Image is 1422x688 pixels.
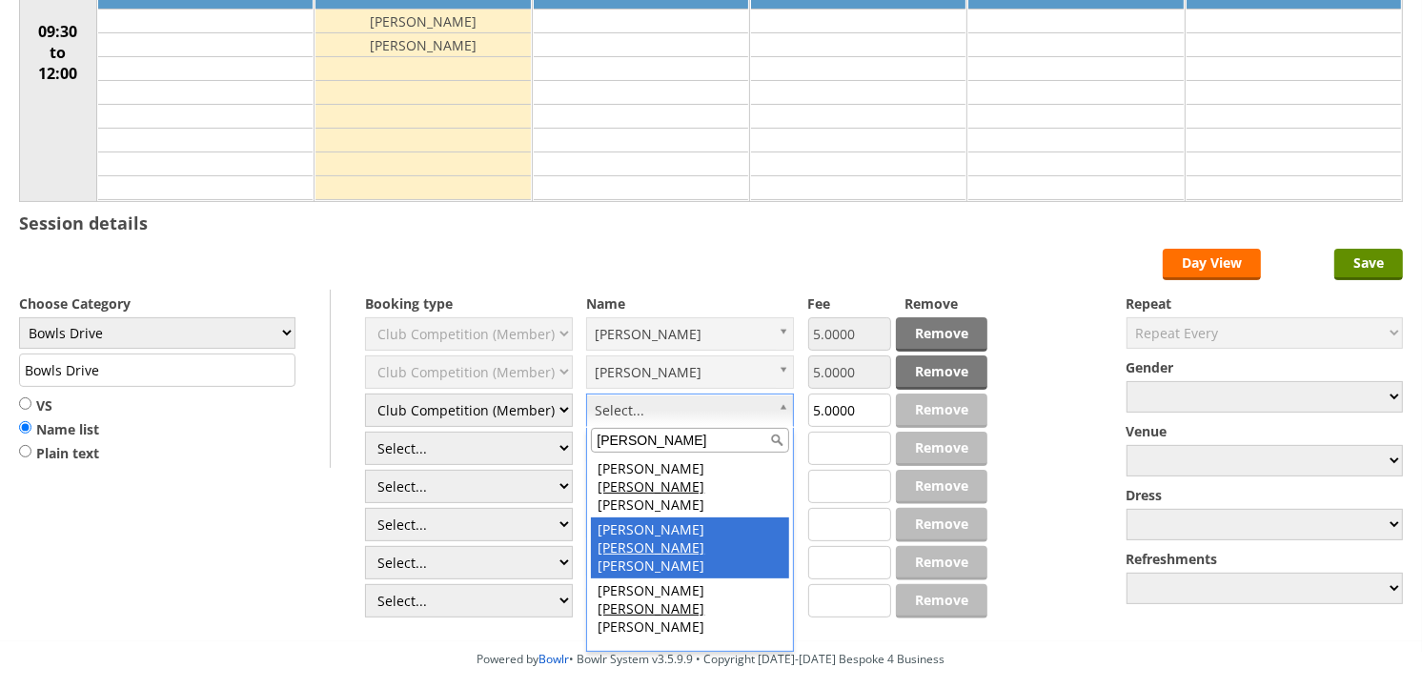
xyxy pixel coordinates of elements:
span: [PERSON_NAME] [598,599,704,617]
span: [PERSON_NAME] [598,477,704,496]
span: [PERSON_NAME] [598,538,704,556]
div: [PERSON_NAME] [PERSON_NAME] [591,517,789,578]
div: [PERSON_NAME] [PERSON_NAME] [591,456,789,517]
div: [PERSON_NAME] [PERSON_NAME] [591,578,789,639]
